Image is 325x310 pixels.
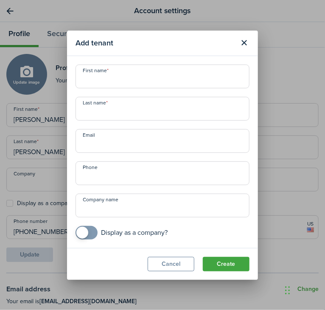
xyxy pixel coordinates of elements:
[237,36,252,50] button: Close modal
[203,257,249,271] button: Create
[148,257,194,271] button: Cancel
[283,269,325,310] iframe: Chat Widget
[285,278,290,303] div: Drag
[76,35,235,51] modal-title: Add tenant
